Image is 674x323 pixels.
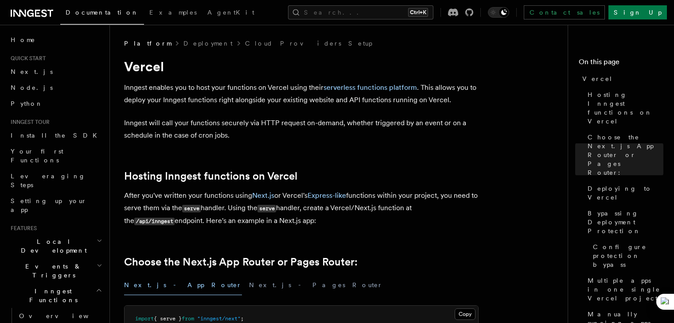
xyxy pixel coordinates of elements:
span: "inngest/next" [197,315,241,322]
span: Events & Triggers [7,262,97,280]
span: Features [7,225,37,232]
p: Inngest will call your functions securely via HTTP request on-demand, whether triggered by an eve... [124,117,479,142]
span: Next.js [11,68,53,75]
span: Bypassing Deployment Protection [588,209,663,235]
span: Install the SDK [11,132,102,139]
button: Toggle dark mode [488,7,509,18]
span: Choose the Next.js App Router or Pages Router: [588,133,663,177]
a: Node.js [7,80,104,96]
span: ; [241,315,244,322]
a: Sign Up [608,5,667,19]
a: Setting up your app [7,193,104,218]
button: Search...Ctrl+K [288,5,433,19]
button: Events & Triggers [7,258,104,283]
span: Configure protection bypass [593,242,663,269]
span: Python [11,100,43,107]
button: Copy [455,308,475,320]
a: Bypassing Deployment Protection [584,205,663,239]
a: Python [7,96,104,112]
button: Local Development [7,234,104,258]
span: Documentation [66,9,139,16]
a: Configure protection bypass [589,239,663,273]
a: Multiple apps in one single Vercel project [584,273,663,306]
span: Platform [124,39,171,48]
a: AgentKit [202,3,260,24]
span: Inngest tour [7,119,50,126]
span: Node.js [11,84,53,91]
a: Deployment [183,39,233,48]
span: Quick start [7,55,46,62]
span: Your first Functions [11,148,63,164]
span: Examples [149,9,197,16]
h1: Vercel [124,58,479,74]
span: Setting up your app [11,197,87,213]
code: serve [182,205,201,212]
span: Overview [19,312,110,319]
span: { serve } [154,315,182,322]
a: Deploying to Vercel [584,181,663,205]
kbd: Ctrl+K [408,8,428,17]
a: Next.js [7,64,104,80]
a: Hosting Inngest functions on Vercel [584,87,663,129]
a: Contact sales [524,5,605,19]
p: After you've written your functions using or Vercel's functions within your project, you need to ... [124,189,479,227]
span: Local Development [7,237,97,255]
span: from [182,315,194,322]
a: Express-like [308,191,346,200]
a: Choose the Next.js App Router or Pages Router: [584,129,663,181]
a: Examples [144,3,202,24]
a: Home [7,32,104,48]
a: Install the SDK [7,127,104,143]
a: Hosting Inngest functions on Vercel [124,170,297,182]
button: Inngest Functions [7,283,104,308]
span: AgentKit [207,9,254,16]
a: Documentation [60,3,144,25]
a: serverless functions platform [323,83,417,92]
a: Choose the Next.js App Router or Pages Router: [124,256,358,268]
h4: On this page [579,57,663,71]
p: Inngest enables you to host your functions on Vercel using their . This allows you to deploy your... [124,81,479,106]
span: import [135,315,154,322]
a: Next.js [252,191,274,200]
a: Leveraging Steps [7,168,104,193]
span: Deploying to Vercel [588,184,663,202]
code: serve [257,205,276,212]
a: Vercel [579,71,663,87]
span: Hosting Inngest functions on Vercel [588,90,663,126]
button: Next.js - Pages Router [249,275,383,295]
span: Inngest Functions [7,287,96,304]
a: Your first Functions [7,143,104,168]
span: Multiple apps in one single Vercel project [588,276,663,303]
button: Next.js - App Router [124,275,242,295]
span: Vercel [582,74,613,83]
a: Cloud Providers Setup [245,39,372,48]
span: Leveraging Steps [11,173,86,188]
code: /api/inngest [134,218,175,225]
span: Home [11,35,35,44]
